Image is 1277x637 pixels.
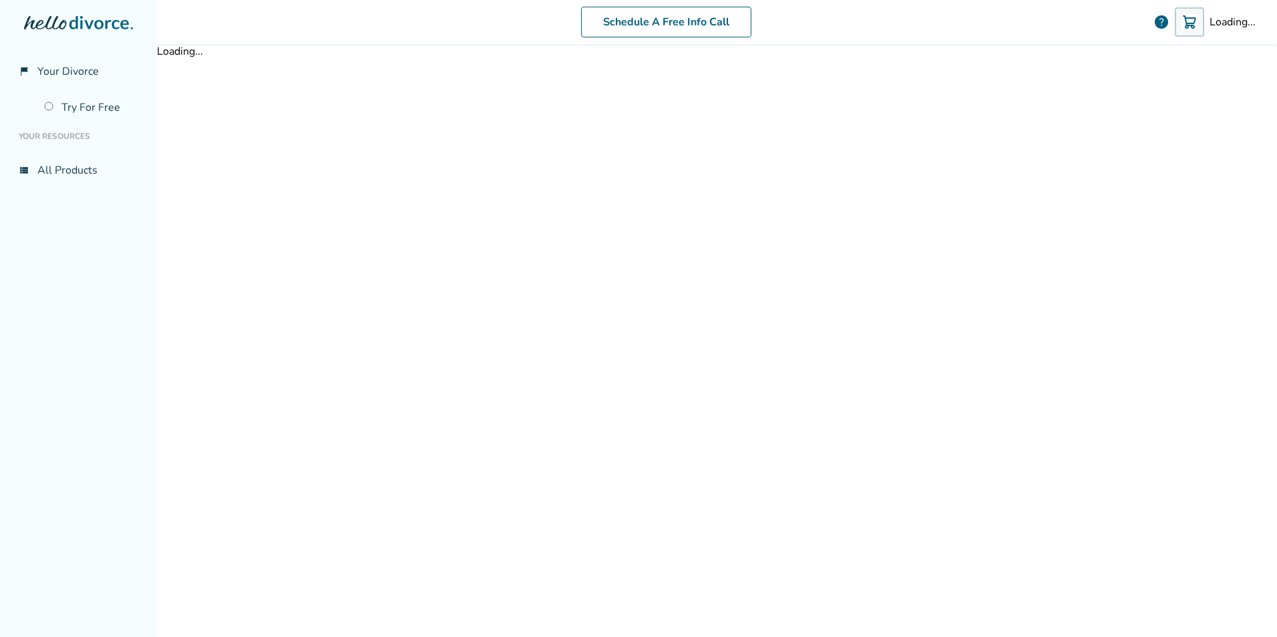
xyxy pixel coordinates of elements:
[11,155,146,186] a: view_listAll Products
[37,64,99,79] span: Your Divorce
[1210,15,1256,29] div: Loading...
[581,7,751,37] a: Schedule A Free Info Call
[1153,14,1169,30] a: help
[11,123,146,150] li: Your Resources
[19,165,29,176] span: view_list
[1181,14,1198,30] img: Cart
[19,66,29,77] span: flag_2
[157,44,1277,59] div: Loading...
[36,92,146,123] a: Try For Free
[11,56,146,87] a: flag_2Your Divorce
